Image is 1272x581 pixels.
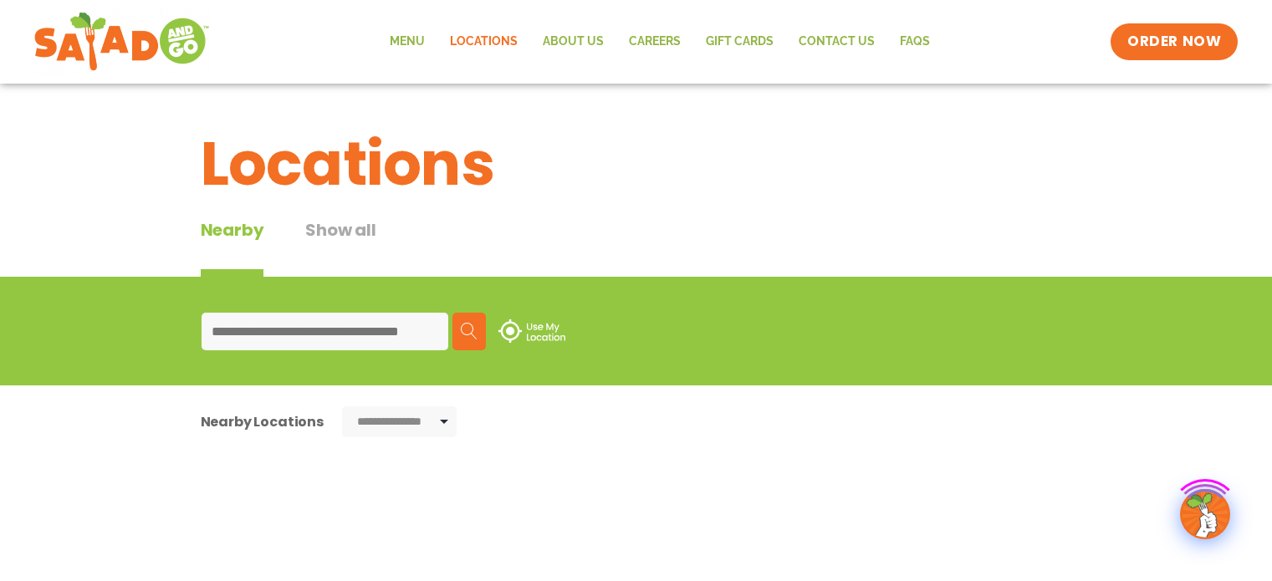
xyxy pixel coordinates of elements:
a: About Us [530,23,616,61]
div: Nearby [201,217,264,277]
div: Nearby Locations [201,411,324,432]
a: Locations [437,23,530,61]
a: ORDER NOW [1111,23,1238,60]
nav: Menu [377,23,943,61]
img: use-location.svg [498,319,565,343]
img: search.svg [461,323,478,339]
a: Careers [616,23,693,61]
button: Show all [305,217,375,277]
span: ORDER NOW [1127,32,1221,52]
a: GIFT CARDS [693,23,786,61]
div: Tabbed content [201,217,418,277]
img: new-SAG-logo-768×292 [33,8,210,75]
a: Menu [377,23,437,61]
h1: Locations [201,119,1072,209]
a: FAQs [887,23,943,61]
a: Contact Us [786,23,887,61]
